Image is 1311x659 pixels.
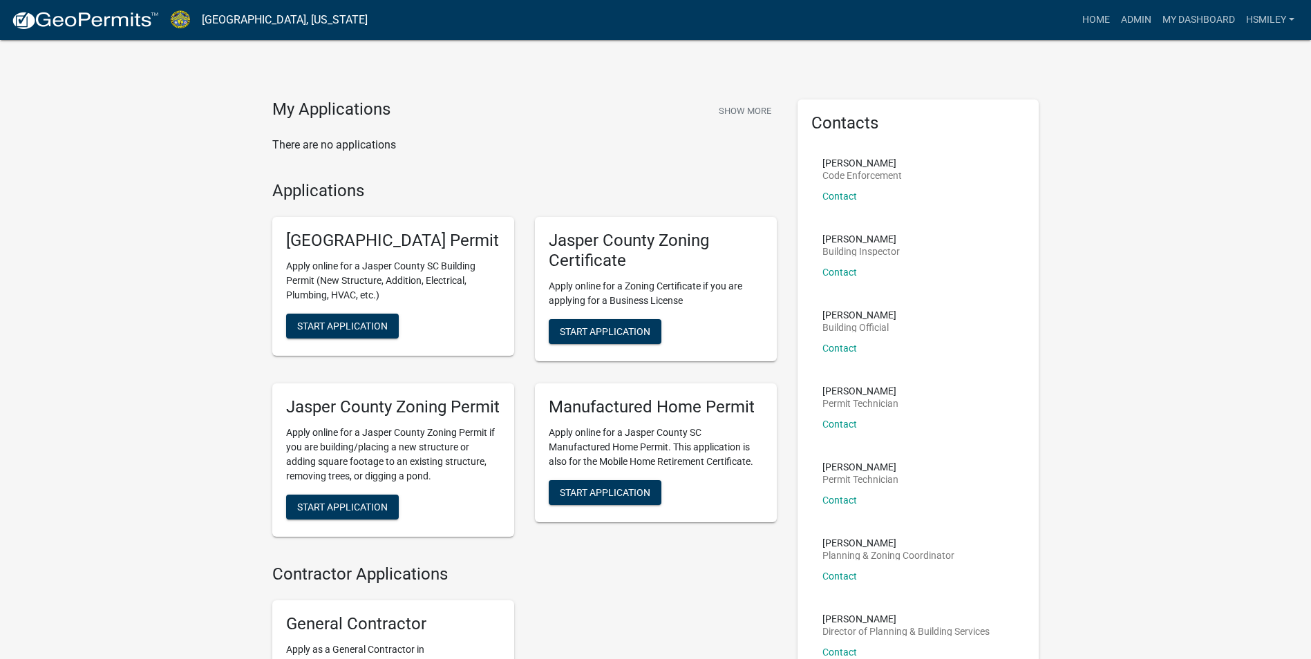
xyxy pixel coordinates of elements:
h5: General Contractor [286,614,500,634]
button: Start Application [286,495,399,519]
a: Contact [822,495,857,506]
a: [GEOGRAPHIC_DATA], [US_STATE] [202,8,368,32]
p: Permit Technician [822,475,898,484]
p: Apply online for a Jasper County SC Building Permit (New Structure, Addition, Electrical, Plumbin... [286,259,500,303]
p: [PERSON_NAME] [822,462,898,472]
a: My Dashboard [1157,7,1241,33]
span: Start Application [297,321,388,332]
p: Permit Technician [822,399,898,408]
a: Contact [822,267,857,278]
p: Code Enforcement [822,171,902,180]
p: There are no applications [272,137,777,153]
span: Start Application [560,486,650,497]
a: Contact [822,571,857,582]
a: Contact [822,419,857,430]
p: [PERSON_NAME] [822,158,902,168]
img: Jasper County, South Carolina [170,10,191,29]
p: [PERSON_NAME] [822,234,900,244]
h4: Contractor Applications [272,564,777,584]
p: Building Inspector [822,247,900,256]
h4: My Applications [272,99,390,120]
a: Admin [1115,7,1157,33]
p: Apply online for a Jasper County SC Manufactured Home Permit. This application is also for the Mo... [549,426,763,469]
h5: Jasper County Zoning Permit [286,397,500,417]
p: [PERSON_NAME] [822,386,898,396]
h4: Applications [272,181,777,201]
a: Contact [822,343,857,354]
a: hsmiley [1241,7,1300,33]
h5: Jasper County Zoning Certificate [549,231,763,271]
button: Start Application [286,314,399,338]
wm-workflow-list-section: Applications [272,181,777,548]
span: Start Application [297,501,388,512]
p: [PERSON_NAME] [822,310,896,320]
a: Home [1077,7,1115,33]
h5: Contacts [811,113,1026,133]
p: [PERSON_NAME] [822,614,990,624]
span: Start Application [560,325,650,336]
p: Building Official [822,323,896,332]
a: Contact [822,647,857,658]
h5: [GEOGRAPHIC_DATA] Permit [286,231,500,251]
button: Show More [713,99,777,122]
button: Start Application [549,480,661,505]
p: Apply online for a Jasper County Zoning Permit if you are building/placing a new structure or add... [286,426,500,484]
p: Director of Planning & Building Services [822,627,990,636]
p: [PERSON_NAME] [822,538,954,548]
h5: Manufactured Home Permit [549,397,763,417]
button: Start Application [549,319,661,344]
p: Apply online for a Zoning Certificate if you are applying for a Business License [549,279,763,308]
p: Planning & Zoning Coordinator [822,551,954,560]
a: Contact [822,191,857,202]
